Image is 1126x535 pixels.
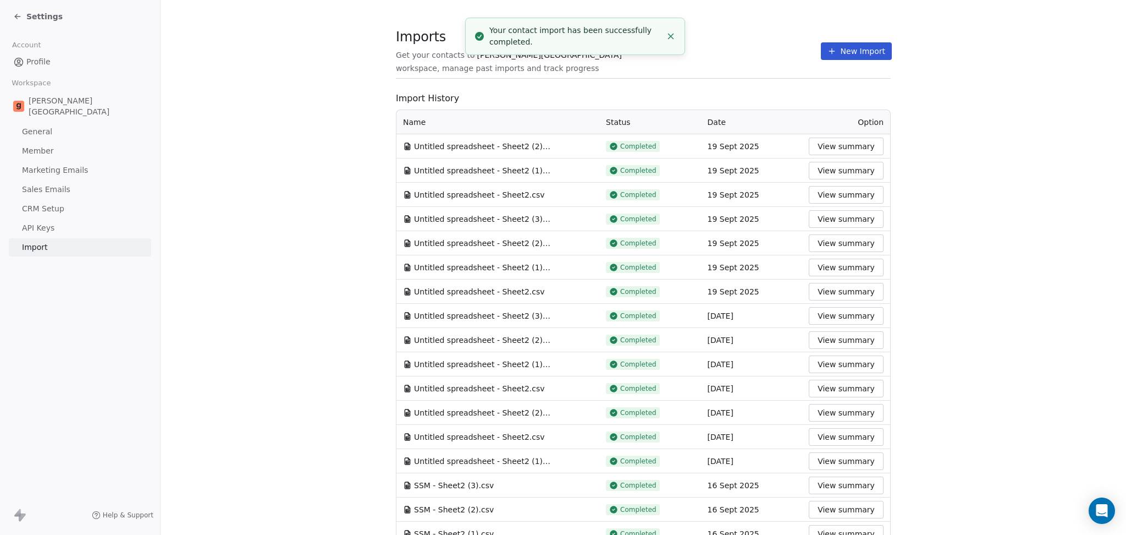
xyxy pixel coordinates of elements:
[1089,498,1115,524] div: Open Intercom Messenger
[489,25,661,48] div: Your contact import has been successfully completed.
[9,161,151,179] a: Marketing Emails
[809,210,884,228] button: View summary
[92,511,153,520] a: Help & Support
[809,331,884,349] button: View summary
[620,457,656,466] span: Completed
[414,262,551,273] span: Untitled spreadsheet - Sheet2 (1).csv
[9,219,151,237] a: API Keys
[620,384,656,393] span: Completed
[620,481,656,490] span: Completed
[403,117,426,128] span: Name
[414,165,551,176] span: Untitled spreadsheet - Sheet2 (1).csv
[620,360,656,369] span: Completed
[22,145,54,157] span: Member
[414,480,494,491] span: SSM - Sheet2 (3).csv
[414,359,551,370] span: Untitled spreadsheet - Sheet2 (1).csv
[620,190,656,199] span: Completed
[620,408,656,417] span: Completed
[620,142,656,151] span: Completed
[22,203,64,215] span: CRM Setup
[9,181,151,199] a: Sales Emails
[708,504,796,515] div: 16 Sept 2025
[22,184,70,195] span: Sales Emails
[414,383,544,394] span: Untitled spreadsheet - Sheet2.csv
[708,214,796,225] div: 19 Sept 2025
[477,50,622,61] span: [PERSON_NAME][GEOGRAPHIC_DATA]
[809,186,884,204] button: View summary
[809,501,884,518] button: View summary
[708,359,796,370] div: [DATE]
[396,63,599,74] span: workspace, manage past imports and track progress
[620,215,656,223] span: Completed
[809,428,884,446] button: View summary
[809,138,884,155] button: View summary
[13,11,63,22] a: Settings
[620,239,656,248] span: Completed
[22,126,52,138] span: General
[809,380,884,397] button: View summary
[809,283,884,301] button: View summary
[809,307,884,325] button: View summary
[414,335,551,346] span: Untitled spreadsheet - Sheet2 (2).csv
[708,286,796,297] div: 19 Sept 2025
[396,50,475,61] span: Get your contacts to
[9,123,151,141] a: General
[708,335,796,346] div: [DATE]
[620,336,656,345] span: Completed
[414,504,494,515] span: SSM - Sheet2 (2).csv
[26,56,51,68] span: Profile
[414,286,544,297] span: Untitled spreadsheet - Sheet2.csv
[22,165,88,176] span: Marketing Emails
[22,242,47,253] span: Import
[620,263,656,272] span: Completed
[9,142,151,160] a: Member
[414,407,551,418] span: Untitled spreadsheet - Sheet2 (2).csv
[809,162,884,179] button: View summary
[708,165,796,176] div: 19 Sept 2025
[708,141,796,152] div: 19 Sept 2025
[620,166,656,175] span: Completed
[7,37,46,53] span: Account
[26,11,63,22] span: Settings
[620,287,656,296] span: Completed
[708,118,726,127] span: Date
[620,433,656,441] span: Completed
[821,42,892,60] button: New Import
[708,310,796,321] div: [DATE]
[708,189,796,200] div: 19 Sept 2025
[809,477,884,494] button: View summary
[396,29,821,45] span: Imports
[414,432,544,443] span: Untitled spreadsheet - Sheet2.csv
[620,312,656,320] span: Completed
[664,29,678,43] button: Close toast
[414,214,551,225] span: Untitled spreadsheet - Sheet2 (3).csv
[708,432,796,443] div: [DATE]
[620,505,656,514] span: Completed
[9,53,151,71] a: Profile
[809,234,884,252] button: View summary
[606,118,631,127] span: Status
[414,310,551,321] span: Untitled spreadsheet - Sheet2 (3).csv
[708,407,796,418] div: [DATE]
[414,141,551,152] span: Untitled spreadsheet - Sheet2 (2).csv
[414,238,551,249] span: Untitled spreadsheet - Sheet2 (2).csv
[22,222,54,234] span: API Keys
[858,118,884,127] span: Option
[708,480,796,491] div: 16 Sept 2025
[9,200,151,218] a: CRM Setup
[708,383,796,394] div: [DATE]
[7,75,56,91] span: Workspace
[13,101,24,112] img: Goela%20School%20Logos%20(4).png
[809,404,884,422] button: View summary
[414,189,544,200] span: Untitled spreadsheet - Sheet2.csv
[809,259,884,276] button: View summary
[29,95,147,117] span: [PERSON_NAME][GEOGRAPHIC_DATA]
[809,452,884,470] button: View summary
[708,262,796,273] div: 19 Sept 2025
[708,238,796,249] div: 19 Sept 2025
[708,456,796,467] div: [DATE]
[396,92,891,105] span: Import History
[103,511,153,520] span: Help & Support
[809,356,884,373] button: View summary
[9,238,151,256] a: Import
